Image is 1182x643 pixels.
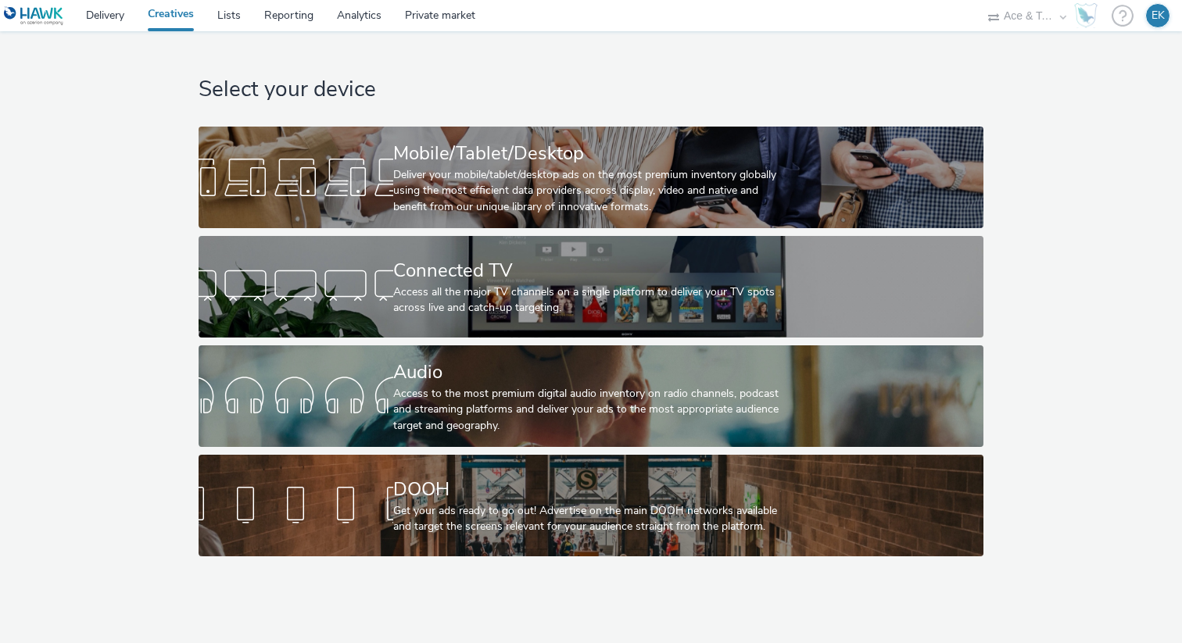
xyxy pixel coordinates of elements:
[199,345,983,447] a: AudioAccess to the most premium digital audio inventory on radio channels, podcast and streaming ...
[393,386,783,434] div: Access to the most premium digital audio inventory on radio channels, podcast and streaming platf...
[393,359,783,386] div: Audio
[199,127,983,228] a: Mobile/Tablet/DesktopDeliver your mobile/tablet/desktop ads on the most premium inventory globall...
[199,236,983,338] a: Connected TVAccess all the major TV channels on a single platform to deliver your TV spots across...
[393,167,783,215] div: Deliver your mobile/tablet/desktop ads on the most premium inventory globally using the most effi...
[393,476,783,503] div: DOOH
[1074,3,1098,28] img: Hawk Academy
[393,257,783,284] div: Connected TV
[4,6,64,26] img: undefined Logo
[1074,3,1104,28] a: Hawk Academy
[393,284,783,316] div: Access all the major TV channels on a single platform to deliver your TV spots across live and ca...
[393,503,783,535] div: Get your ads ready to go out! Advertise on the main DOOH networks available and target the screen...
[199,455,983,556] a: DOOHGet your ads ready to go out! Advertise on the main DOOH networks available and target the sc...
[393,140,783,167] div: Mobile/Tablet/Desktop
[199,75,983,105] h1: Select your device
[1152,4,1165,27] div: EK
